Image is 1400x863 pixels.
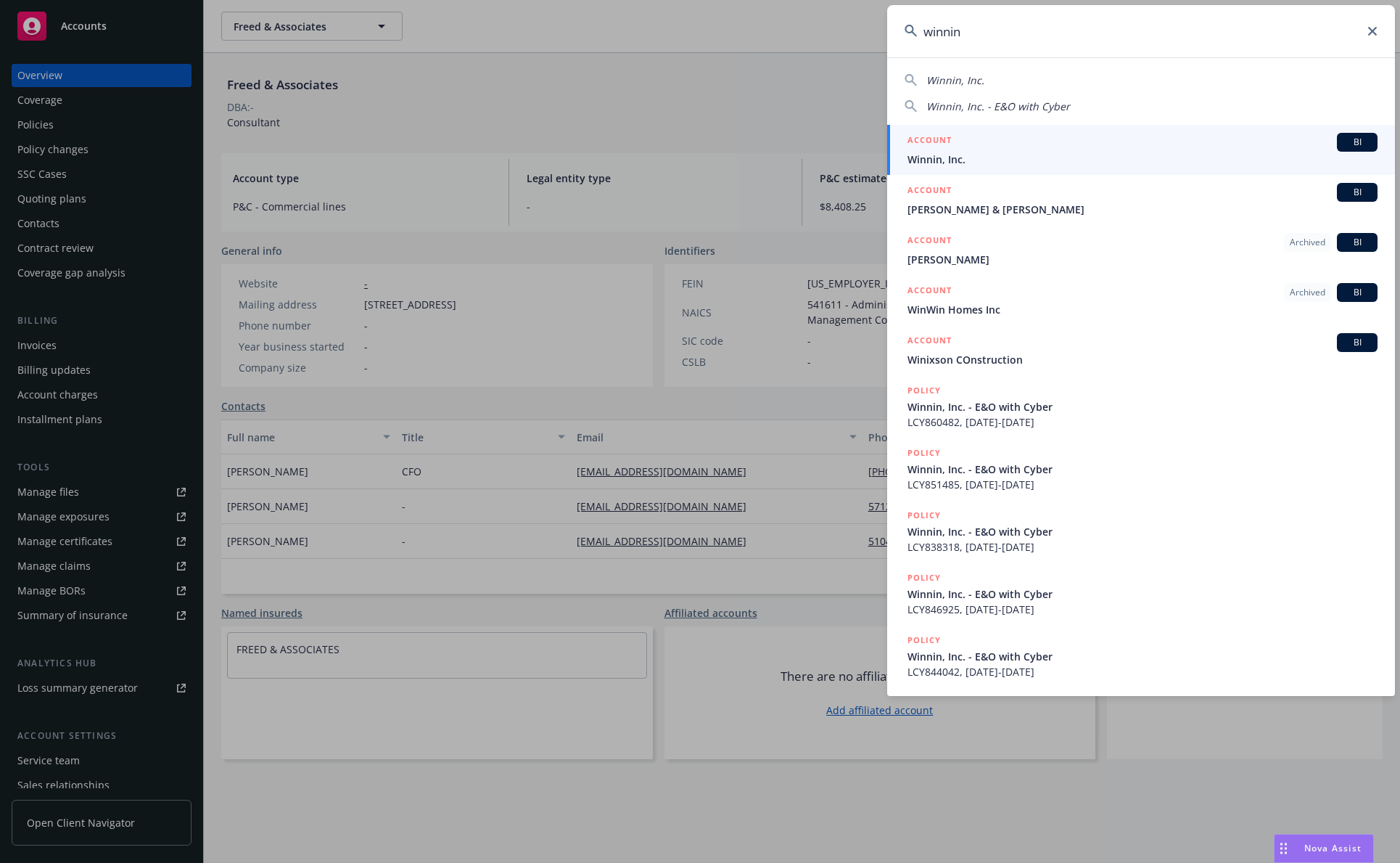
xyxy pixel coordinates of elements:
h5: ACCOUNT [907,333,952,351]
h5: ACCOUNT [907,183,952,200]
span: Archived [1290,236,1325,249]
button: Nova Assist [1274,834,1374,863]
div: Drag to move [1275,835,1293,862]
span: Winnin, Inc. - E&O with Cyber [907,649,1378,664]
h5: ACCOUNT [907,283,952,300]
span: Winnin, Inc. - E&O with Cyber [926,99,1070,113]
span: [PERSON_NAME] & [PERSON_NAME] [907,202,1378,217]
span: [PERSON_NAME] [907,252,1378,267]
h5: POLICY [907,633,941,647]
span: Winixson COnstruction [907,352,1378,367]
a: ACCOUNTBIWinnin, Inc. [887,125,1395,175]
h5: POLICY [907,446,941,460]
h5: ACCOUNT [907,233,952,250]
h5: POLICY [907,383,941,398]
span: LCY860482, [DATE]-[DATE] [907,414,1378,430]
a: POLICYWinnin, Inc. - E&O with CyberLCY838318, [DATE]-[DATE] [887,500,1395,563]
span: Nova Assist [1304,842,1362,854]
a: POLICYWinnin, Inc. - E&O with CyberLCY851485, [DATE]-[DATE] [887,438,1395,500]
span: Winnin, Inc. - E&O with Cyber [907,399,1378,414]
a: ACCOUNTArchivedBIWinWin Homes Inc [887,275,1395,325]
a: POLICYWinnin, Inc. - E&O with CyberLCY846925, [DATE]-[DATE] [887,563,1395,625]
span: Winnin, Inc. [907,152,1378,167]
a: POLICYWinnin, Inc. - E&O with CyberLCY844042, [DATE]-[DATE] [887,625,1395,687]
span: Winnin, Inc. - E&O with Cyber [907,524,1378,539]
input: Search... [887,5,1395,57]
a: POLICYWinnin, Inc. - E&O with CyberLCY860482, [DATE]-[DATE] [887,375,1395,438]
span: BI [1343,286,1372,299]
span: BI [1343,186,1372,199]
span: Winnin, Inc. [926,73,984,87]
h5: POLICY [907,570,941,585]
h5: ACCOUNT [907,133,952,150]
span: Archived [1290,286,1325,299]
span: BI [1343,136,1372,149]
span: WinWin Homes Inc [907,302,1378,317]
span: BI [1343,336,1372,349]
h5: POLICY [907,508,941,523]
span: LCY838318, [DATE]-[DATE] [907,539,1378,555]
a: ACCOUNTBI[PERSON_NAME] & [PERSON_NAME] [887,175,1395,225]
span: Winnin, Inc. - E&O with Cyber [907,462,1378,477]
span: LCY844042, [DATE]-[DATE] [907,664,1378,679]
span: BI [1343,236,1372,249]
span: LCY846925, [DATE]-[DATE] [907,602,1378,617]
a: ACCOUNTArchivedBI[PERSON_NAME] [887,225,1395,275]
a: ACCOUNTBIWinixson COnstruction [887,325,1395,375]
span: LCY851485, [DATE]-[DATE] [907,477,1378,492]
span: Winnin, Inc. - E&O with Cyber [907,586,1378,602]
